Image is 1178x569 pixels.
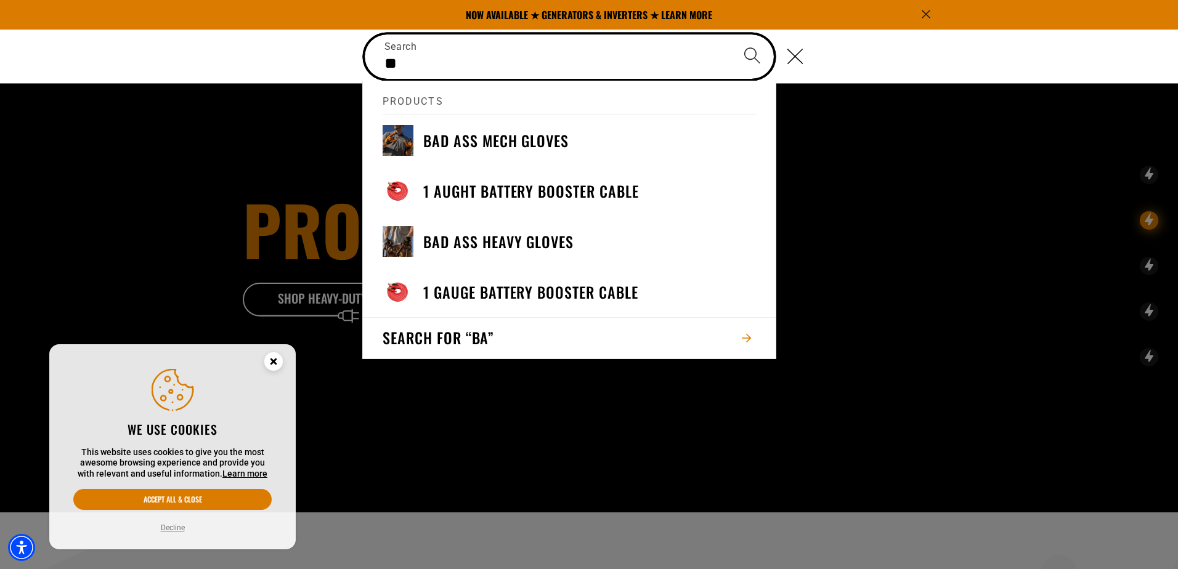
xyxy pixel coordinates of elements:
a: 1 Aught Battery Booster Cable [363,166,776,216]
h3: Bad Ass HEAVY Gloves [423,232,574,251]
img: orange [383,276,413,307]
h3: 1 Gauge Battery Booster Cable [423,283,638,302]
a: 1 Gauge Battery Booster Cable [363,267,776,317]
img: features [383,176,413,206]
img: orange [383,125,413,156]
h2: We use cookies [73,421,272,437]
a: Bad Ass MECH Gloves [363,115,776,166]
h2: Products [383,81,756,115]
button: Search for “BA” [363,318,776,358]
button: Search [731,34,774,78]
a: Bad Ass HEAVY Gloves [363,216,776,267]
p: This website uses cookies to give you the most awesome browsing experience and provide you with r... [73,447,272,480]
button: Accept all & close [73,489,272,510]
a: This website uses cookies to give you the most awesome browsing experience and provide you with r... [222,469,267,478]
img: Bad Ass HEAVY Gloves [383,226,413,257]
h3: Bad Ass MECH Gloves [423,131,569,150]
button: Close [775,34,814,78]
aside: Cookie Consent [49,344,296,550]
button: Close this option [251,344,296,382]
h3: 1 Aught Battery Booster Cable [423,182,639,201]
div: Accessibility Menu [8,534,35,561]
button: Decline [157,522,189,534]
